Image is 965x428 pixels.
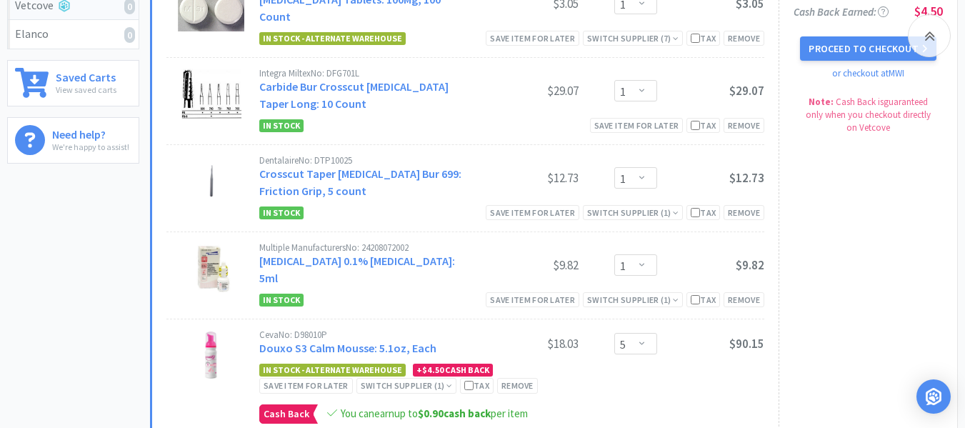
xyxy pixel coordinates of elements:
[471,169,579,186] div: $12.73
[341,407,528,420] span: You can earn up to per item
[486,31,579,46] div: Save item for later
[181,69,241,119] img: 64ef347f634941c79fbe15b0a27d2ed8_5273.png
[497,378,538,393] div: Remove
[691,119,716,132] div: Tax
[413,364,493,377] div: + Cash Back
[259,254,455,285] a: [MEDICAL_DATA] 0.1% [MEDICAL_DATA]: 5ml
[832,67,904,79] a: or checkout at MWI
[729,170,764,186] span: $12.73
[52,125,129,140] h6: Need help?
[418,407,444,420] span: $0.90
[8,20,139,49] a: Elanco0
[7,60,139,106] a: Saved CartsView saved carts
[56,83,116,96] p: View saved carts
[809,96,834,108] strong: Note:
[729,336,764,352] span: $90.15
[471,335,579,352] div: $18.03
[800,36,936,61] button: Proceed to Checkout
[486,292,579,307] div: Save item for later
[52,140,129,154] p: We're happy to assist!
[259,341,436,355] a: Douxo S3 Calm Mousse: 5.1oz, Each
[724,118,764,133] div: Remove
[724,205,764,220] div: Remove
[464,379,489,392] div: Tax
[691,31,716,45] div: Tax
[806,96,931,134] span: Cash Back is guaranteed only when you checkout directly on Vetcove
[724,292,764,307] div: Remove
[259,243,471,252] div: Multiple Manufacturers No: 24208072002
[259,32,406,45] span: In Stock - Alternate Warehouse
[259,330,471,339] div: Ceva No: D98010P
[471,257,579,274] div: $9.82
[186,243,236,293] img: 46c68218997d4564b0c04eb6abdb90ff_8410.png
[736,257,764,273] span: $9.82
[260,405,313,423] span: Cash Back
[691,293,716,307] div: Tax
[259,294,304,307] span: In Stock
[587,293,679,307] div: Switch Supplier ( 1 )
[259,206,304,219] span: In Stock
[56,68,116,83] h6: Saved Carts
[259,364,406,377] span: In Stock - Alternate Warehouse
[259,166,461,198] a: Crosscut Taper [MEDICAL_DATA] Bur 699: Friction Grip, 5 count
[587,31,679,45] div: Switch Supplier ( 7 )
[486,205,579,220] div: Save item for later
[914,3,943,19] span: $4.50
[361,379,452,392] div: Switch Supplier ( 1 )
[259,79,449,111] a: Carbide Bur Crosscut [MEDICAL_DATA] Taper Long: 10 Count
[124,27,135,43] i: 0
[724,31,764,46] div: Remove
[794,5,889,19] span: Cash Back Earned :
[587,206,679,219] div: Switch Supplier ( 1 )
[418,407,491,420] strong: cash back
[259,69,471,78] div: Integra Miltex No: DFG701L
[186,156,236,206] img: 29cbb4cec3604b1b914b0912825001a3_17658.png
[916,379,951,414] div: Open Intercom Messenger
[691,206,716,219] div: Tax
[259,156,471,165] div: Dentalaire No: DTP10025
[15,25,131,44] div: Elanco
[259,119,304,132] span: In Stock
[203,330,220,380] img: a8c22cf0154942cf9e817c58f49e809e_396671.png
[590,118,684,133] div: Save item for later
[259,378,353,393] div: Save item for later
[471,82,579,99] div: $29.07
[422,364,444,375] span: $4.50
[729,83,764,99] span: $29.07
